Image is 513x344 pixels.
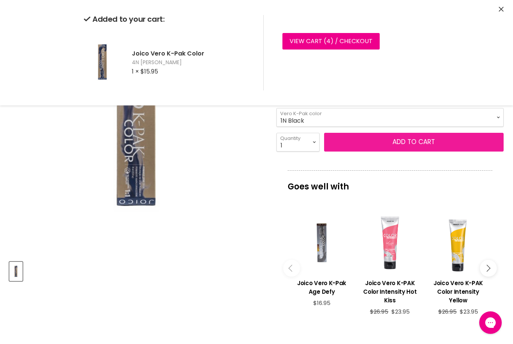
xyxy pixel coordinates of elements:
[288,170,492,195] p: Goes well with
[324,133,504,152] button: Add to cart
[460,308,478,315] span: $23.95
[391,308,410,315] span: $23.95
[9,0,264,255] div: Joico Vero K-Pak Color image. Click or Scroll to Zoom.
[84,15,251,24] h2: Added to your cart:
[359,273,420,308] a: View product:Joico Vero K-PAK Color Intensity Hot Kiss
[9,262,23,281] button: Joico Vero K-Pak Color
[326,37,330,45] span: 4
[313,299,330,307] span: $16.95
[291,273,352,300] a: View product:Joico Vero K-Pak Age Defy
[132,67,139,76] span: 1 ×
[282,33,380,50] a: View cart (4) / Checkout
[140,67,158,76] span: $15.95
[132,59,251,66] span: 4N [PERSON_NAME]
[438,308,457,315] span: $26.95
[10,263,22,280] img: Joico Vero K-Pak Color
[475,309,505,336] iframe: Gorgias live chat messenger
[359,279,420,305] h3: Joico Vero K-PAK Color Intensity Hot Kiss
[428,279,489,305] h3: Joico Vero K-PAK Color Intensity Yellow
[370,308,388,315] span: $26.95
[276,133,320,152] select: Quantity
[132,50,251,57] h2: Joico Vero K-Pak Color
[499,6,504,14] button: Close
[84,34,121,90] img: Joico Vero K-Pak Color
[428,273,489,308] a: View product:Joico Vero K-PAK Color Intensity Yellow
[8,260,265,281] div: Product thumbnails
[291,279,352,296] h3: Joico Vero K-Pak Age Defy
